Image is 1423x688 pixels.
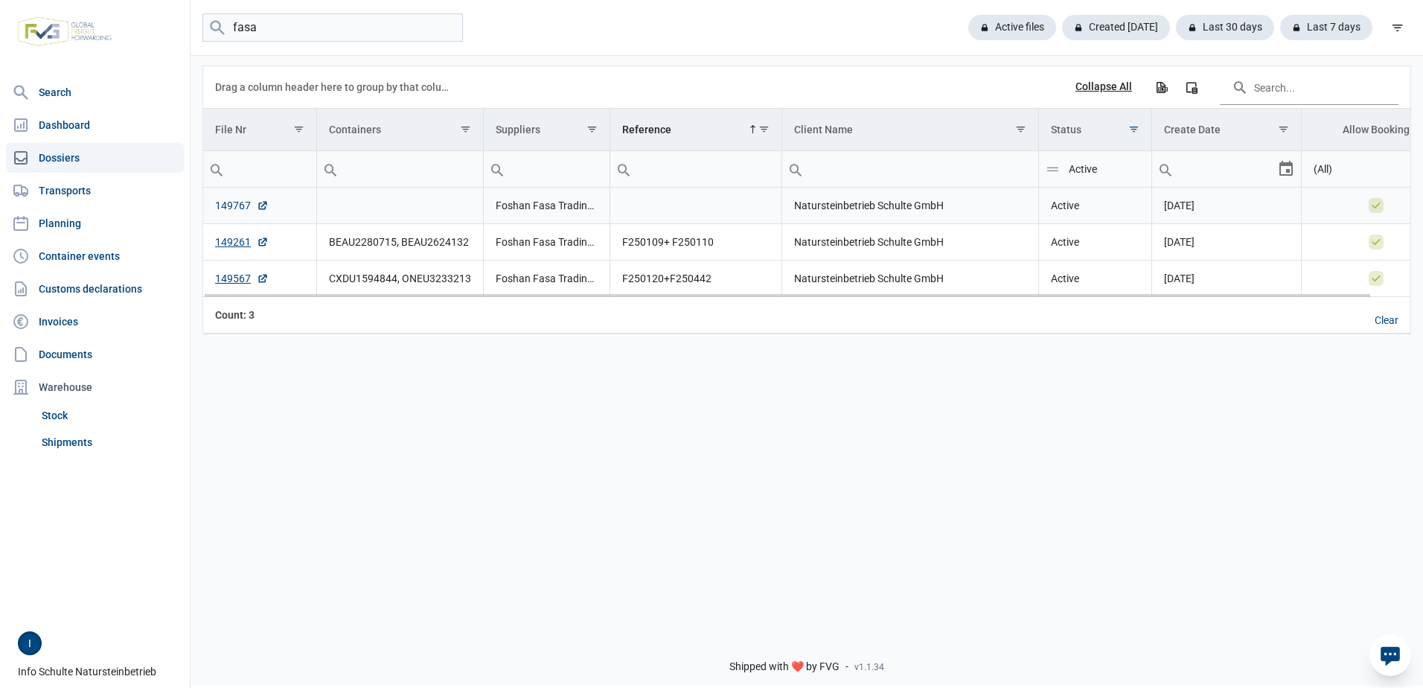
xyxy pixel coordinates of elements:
[6,208,184,238] a: Planning
[12,11,118,52] img: FVG - Global freight forwarding
[6,110,184,140] a: Dashboard
[782,151,1038,188] td: Filter cell
[203,66,1410,334] div: Data grid with 3 rows and 8 columns
[782,151,809,187] div: Search box
[316,224,483,261] td: BEAU2280715, BEAU2624132
[18,631,181,679] div: Info Schulte Natursteinbetrieb
[854,661,884,673] span: v1.1.34
[1039,151,1152,187] input: Filter cell
[215,308,304,322] div: File Nr Count: 3
[1152,151,1179,187] div: Search box
[782,151,1037,187] input: Filter cell
[6,274,184,304] a: Customs declarations
[460,124,471,135] span: Show filter options for column 'Containers'
[329,124,381,136] div: Containers
[316,109,483,151] td: Column Containers
[610,261,782,297] td: F250120+F250442
[215,124,246,136] div: File Nr
[1051,124,1081,136] div: Status
[484,151,511,187] div: Search box
[610,151,782,187] input: Filter cell
[1164,124,1221,136] div: Create Date
[1220,69,1398,105] input: Search in the data grid
[1164,200,1195,211] span: [DATE]
[1363,308,1410,334] div: Clear
[610,151,782,188] td: Filter cell
[215,271,269,286] a: 149567
[6,176,184,206] a: Transports
[1277,151,1295,187] div: Select
[622,124,671,136] div: Reference
[203,151,316,188] td: Filter cell
[36,402,184,429] a: Stock
[6,372,184,402] div: Warehouse
[610,224,782,261] td: F250109+ F250110
[483,188,610,224] td: Foshan Fasa Trading Co., Ltd.
[729,660,840,674] span: Shipped with ❤️ by FVG
[1164,273,1195,284] span: [DATE]
[1152,151,1302,188] td: Filter cell
[483,151,610,188] td: Filter cell
[18,631,42,655] button: I
[968,15,1056,40] div: Active files
[758,124,770,135] span: Show filter options for column 'Reference'
[215,66,1398,108] div: Data grid toolbar
[215,235,269,249] a: 149261
[496,124,540,136] div: Suppliers
[1278,124,1289,135] span: Show filter options for column 'Create Date'
[6,241,184,271] a: Container events
[203,151,316,187] input: Filter cell
[782,188,1038,224] td: Natursteinbetrieb Schulte GmbH
[293,124,304,135] span: Show filter options for column 'File Nr'
[1015,124,1026,135] span: Show filter options for column 'Client Name'
[1128,124,1139,135] span: Show filter options for column 'Status'
[610,151,637,187] div: Search box
[203,109,316,151] td: Column File Nr
[1038,261,1152,297] td: Active
[36,429,184,456] a: Shipments
[782,224,1038,261] td: Natursteinbetrieb Schulte GmbH
[316,261,483,297] td: CXDU1594844, ONEU3233213
[845,660,848,674] span: -
[202,13,463,42] input: Search dossiers
[782,109,1038,151] td: Column Client Name
[6,143,184,173] a: Dossiers
[483,224,610,261] td: Foshan Fasa Trading Co., Ltd.
[782,261,1038,297] td: Natursteinbetrieb Schulte GmbH
[483,261,610,297] td: Foshan Fasa Trading Co., Ltd.
[1280,15,1372,40] div: Last 7 days
[1384,14,1411,41] div: filter
[1062,15,1170,40] div: Created [DATE]
[6,307,184,337] a: Invoices
[215,75,454,99] div: Drag a column header here to group by that column
[483,109,610,151] td: Column Suppliers
[1176,15,1274,40] div: Last 30 days
[6,77,184,107] a: Search
[6,340,184,369] a: Documents
[1152,151,1277,187] input: Filter cell
[316,151,483,188] td: Filter cell
[1164,236,1195,248] span: [DATE]
[215,198,269,213] a: 149767
[1075,80,1132,94] div: Collapse All
[317,151,483,187] input: Filter cell
[1152,109,1302,151] td: Column Create Date
[1148,74,1174,101] div: Export all data to Excel
[317,151,344,187] div: Search box
[1038,109,1152,151] td: Column Status
[484,151,610,187] input: Filter cell
[610,109,782,151] td: Column Reference
[1178,74,1205,101] div: Column Chooser
[1038,151,1152,188] td: Filter cell
[1038,224,1152,261] td: Active
[794,124,853,136] div: Client Name
[1343,124,1410,136] div: Allow Booking
[1038,188,1152,224] td: Active
[203,151,230,187] div: Search box
[586,124,598,135] span: Show filter options for column 'Suppliers'
[1039,151,1066,187] div: Search box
